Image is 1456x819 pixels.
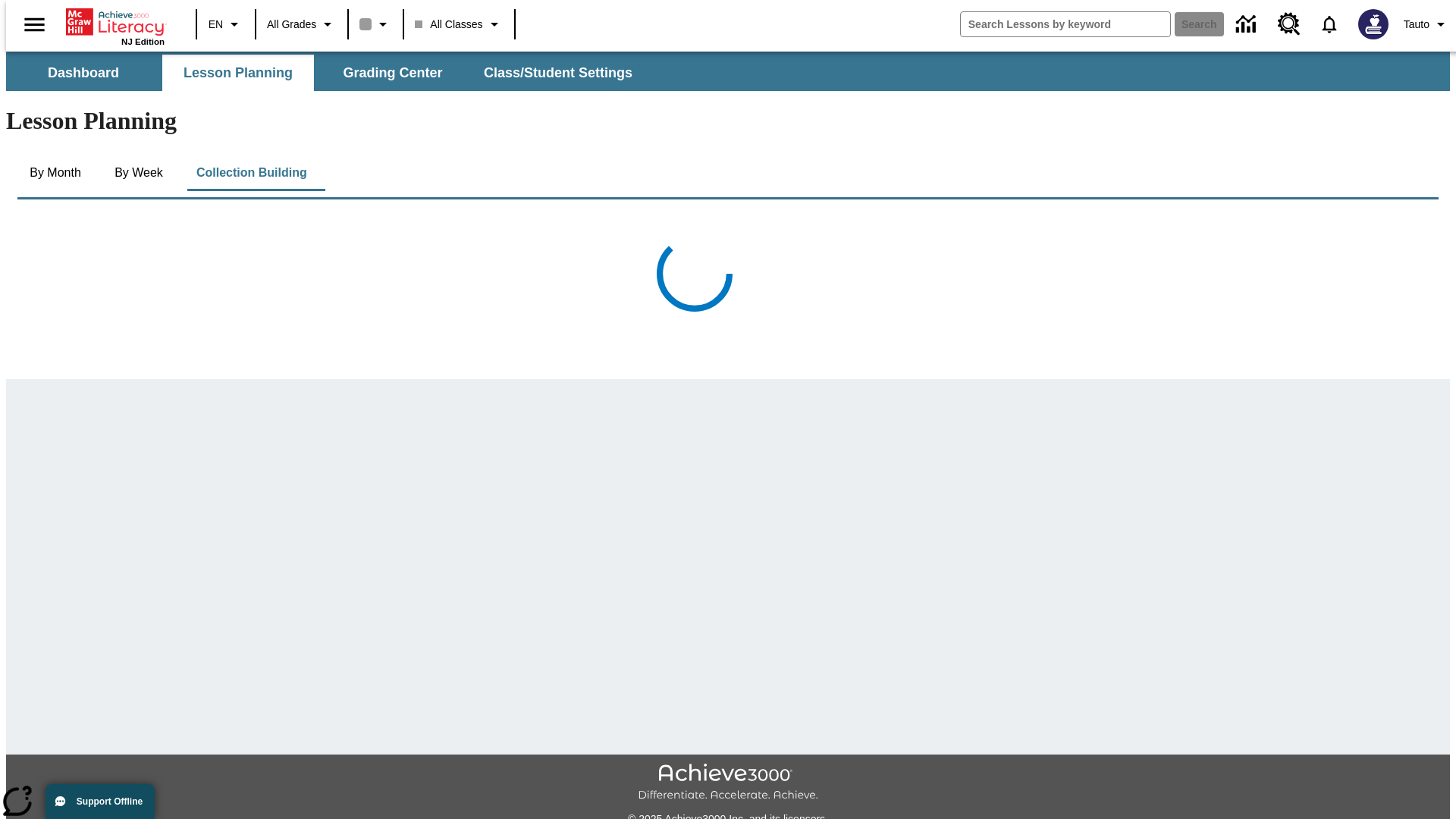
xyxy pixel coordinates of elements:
[415,17,482,33] span: All Classes
[17,155,93,191] button: By Month
[267,17,316,33] span: All Grades
[1269,4,1310,45] a: Resource Center, Will open in new tab
[48,64,119,82] span: Dashboard
[121,37,165,46] span: NJ Edition
[77,796,143,807] span: Support Offline
[484,64,632,82] span: Class/Student Settings
[1349,5,1398,44] button: Select a new avatar
[162,55,314,91] button: Lesson Planning
[184,155,319,191] button: Collection Building
[45,784,155,819] button: Support Offline
[1227,4,1269,45] a: Data Center
[6,52,1450,91] div: SubNavbar
[101,155,177,191] button: By Week
[261,11,343,38] button: Grade: All Grades, Select a grade
[184,64,293,82] span: Lesson Planning
[209,17,223,33] span: EN
[1398,11,1456,38] button: Profile/Settings
[66,7,165,37] a: Home
[6,107,1450,135] h1: Lesson Planning
[66,5,165,46] div: Home
[409,11,509,38] button: Class: All Classes, Select your class
[343,64,442,82] span: Grading Center
[1358,9,1389,39] img: Avatar
[638,764,818,802] img: Achieve3000 Differentiate Accelerate Achieve
[202,11,250,38] button: Language: EN, Select a language
[8,55,159,91] button: Dashboard
[12,2,57,47] button: Open side menu
[961,12,1170,36] input: search field
[472,55,645,91] button: Class/Student Settings
[317,55,469,91] button: Grading Center
[1404,17,1429,33] span: Tauto
[1310,5,1349,44] a: Notifications
[6,55,646,91] div: SubNavbar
